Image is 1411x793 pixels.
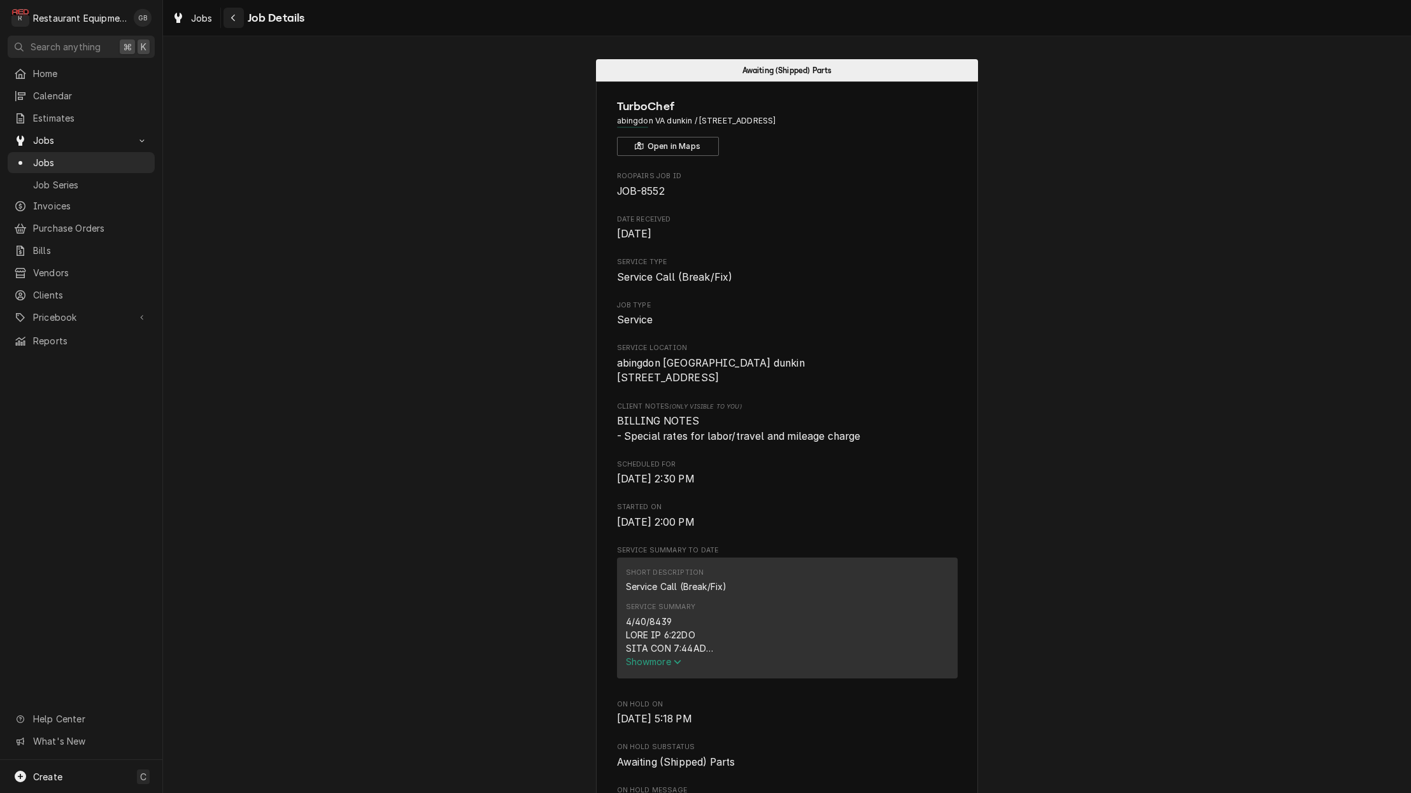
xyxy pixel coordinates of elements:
[33,311,129,324] span: Pricebook
[223,8,244,28] button: Navigate back
[8,240,155,261] a: Bills
[617,228,652,240] span: [DATE]
[8,218,155,239] a: Purchase Orders
[617,343,958,353] span: Service Location
[11,9,29,27] div: Restaurant Equipment Diagnostics's Avatar
[8,262,155,283] a: Vendors
[617,713,692,725] span: [DATE] 5:18 PM
[617,516,695,528] span: [DATE] 2:00 PM
[617,473,695,485] span: [DATE] 2:30 PM
[33,244,148,257] span: Bills
[191,11,213,25] span: Jobs
[617,712,958,727] span: On Hold On
[33,734,147,748] span: What's New
[617,171,958,181] span: Roopairs Job ID
[8,284,155,305] a: Clients
[8,731,155,752] a: Go to What's New
[617,98,958,156] div: Client Information
[617,214,958,242] div: Date Received
[8,130,155,151] a: Go to Jobs
[617,300,958,328] div: Job Type
[33,178,148,192] span: Job Series
[33,334,148,347] span: Reports
[167,8,218,29] a: Jobs
[617,415,861,442] span: BILLING NOTES - Special rates for labor/travel and mileage charge
[8,108,155,129] a: Estimates
[617,271,733,283] span: Service Call (Break/Fix)
[617,343,958,386] div: Service Location
[33,111,148,125] span: Estimates
[617,356,958,386] span: Service Location
[617,460,958,470] span: Scheduled For
[596,59,978,81] div: Status
[617,742,958,752] span: On Hold SubStatus
[11,9,29,27] div: R
[8,174,155,195] a: Job Series
[8,152,155,173] a: Jobs
[617,312,958,328] span: Job Type
[617,137,719,156] button: Open in Maps
[617,402,958,412] span: Client Notes
[626,580,727,593] div: Service Call (Break/Fix)
[617,115,958,127] span: Address
[617,300,958,311] span: Job Type
[742,66,832,74] span: Awaiting (Shipped) Parts
[141,40,146,53] span: K
[33,266,148,279] span: Vendors
[134,9,152,27] div: GB
[8,85,155,106] a: Calendar
[8,708,155,729] a: Go to Help Center
[617,460,958,487] div: Scheduled For
[617,755,958,770] span: On Hold SubStatus
[33,11,127,25] div: Restaurant Equipment Diagnostics
[617,502,958,512] span: Started On
[626,656,682,667] span: Show more
[617,472,958,487] span: Scheduled For
[617,699,958,727] div: On Hold On
[8,330,155,351] a: Reports
[8,195,155,216] a: Invoices
[33,67,148,80] span: Home
[8,63,155,84] a: Home
[33,134,129,147] span: Jobs
[617,414,958,444] span: [object Object]
[123,40,132,53] span: ⌘
[617,185,665,197] span: JOB-8552
[617,257,958,284] div: Service Type
[33,89,148,102] span: Calendar
[617,227,958,242] span: Date Received
[626,655,949,668] button: Showmore
[617,545,958,684] div: Service Summary To Date
[626,615,949,655] div: 4/40/8439 LORE IP 6:22DO SITA CON 7:44AD ELITS 568 DOEIU Tempor 3 INCIDI UTL4ET27564 Dolo m aliqu...
[617,171,958,199] div: Roopairs Job ID
[140,770,146,783] span: C
[8,36,155,58] button: Search anything⌘K
[617,402,958,444] div: [object Object]
[8,307,155,328] a: Go to Pricebook
[617,270,958,285] span: Service Type
[617,214,958,225] span: Date Received
[626,602,695,612] div: Service Summary
[617,357,805,384] span: abingdon [GEOGRAPHIC_DATA] dunkin [STREET_ADDRESS]
[33,771,62,782] span: Create
[617,515,958,530] span: Started On
[33,221,148,235] span: Purchase Orders
[31,40,101,53] span: Search anything
[617,257,958,267] span: Service Type
[33,199,148,213] span: Invoices
[617,314,653,326] span: Service
[33,712,147,726] span: Help Center
[617,502,958,530] div: Started On
[617,756,735,768] span: Awaiting (Shipped) Parts
[33,156,148,169] span: Jobs
[617,184,958,199] span: Roopairs Job ID
[617,98,958,115] span: Name
[617,699,958,710] span: On Hold On
[33,288,148,302] span: Clients
[617,558,958,684] div: Service Summary
[134,9,152,27] div: Gary Beaver's Avatar
[626,568,704,578] div: Short Description
[669,403,741,410] span: (Only Visible to You)
[244,10,305,27] span: Job Details
[617,545,958,556] span: Service Summary To Date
